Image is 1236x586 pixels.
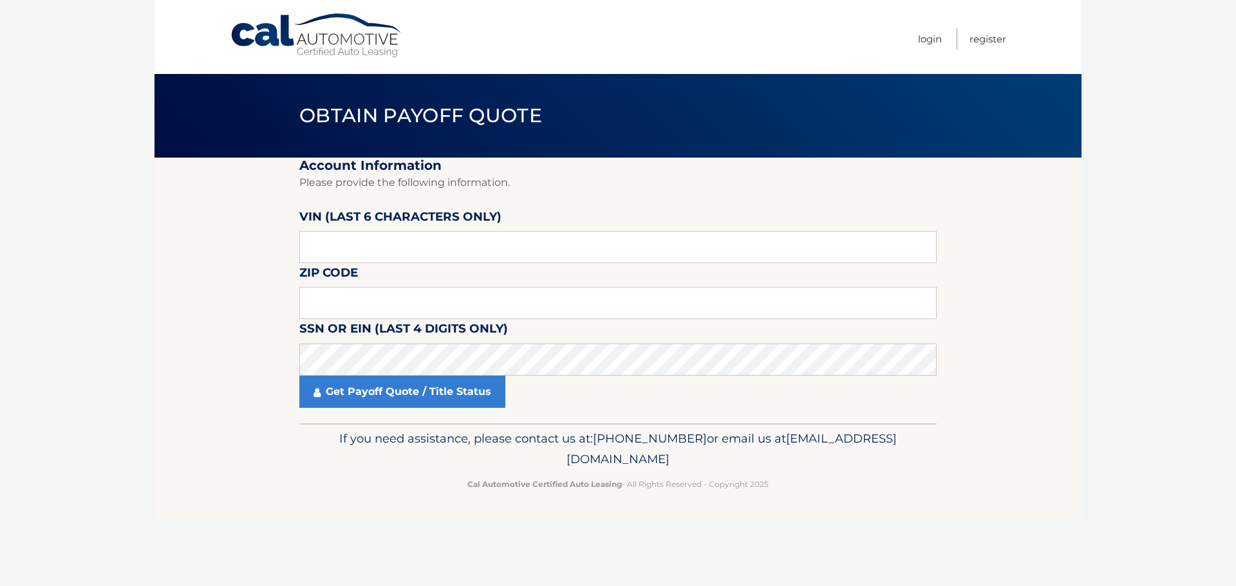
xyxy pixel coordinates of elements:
a: Get Payoff Quote / Title Status [299,376,505,408]
label: SSN or EIN (last 4 digits only) [299,319,508,343]
p: Please provide the following information. [299,174,937,192]
a: Register [969,28,1006,50]
span: Obtain Payoff Quote [299,104,542,127]
p: - All Rights Reserved - Copyright 2025 [308,477,928,491]
label: Zip Code [299,263,358,287]
p: If you need assistance, please contact us at: or email us at [308,428,928,470]
h2: Account Information [299,158,937,174]
a: Cal Automotive [230,13,404,59]
label: VIN (last 6 characters only) [299,207,501,231]
span: [PHONE_NUMBER] [593,431,707,446]
a: Login [918,28,942,50]
strong: Cal Automotive Certified Auto Leasing [467,479,622,489]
